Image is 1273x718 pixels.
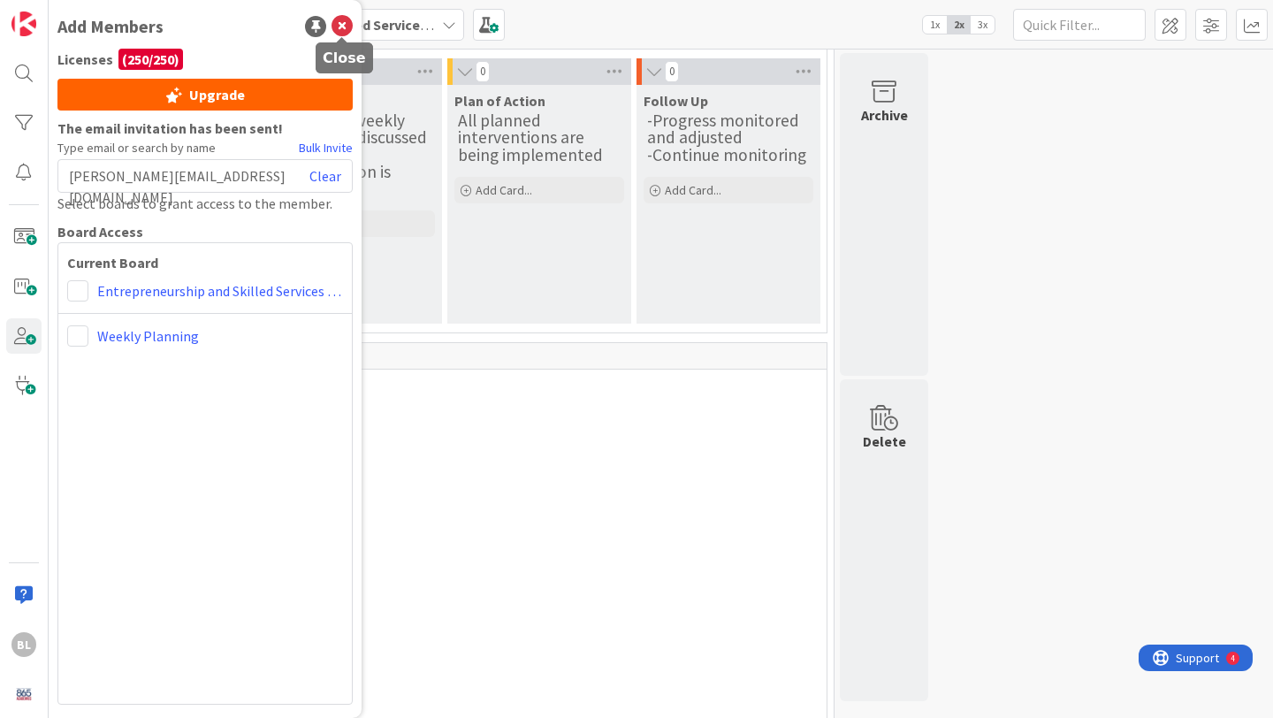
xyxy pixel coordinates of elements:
[665,61,679,82] span: 0
[57,49,113,70] span: Licenses
[11,682,36,707] img: avatar
[11,11,36,36] img: Visit kanbanzone.com
[476,182,532,198] span: Add Card...
[57,139,216,157] span: Type email or search by name
[299,139,353,157] a: Bulk Invite
[863,431,906,452] div: Delete
[118,49,183,70] div: ( 250 / 250 )
[1013,9,1146,41] input: Quick Filter...
[185,16,617,34] b: Entrepreneurship and Skilled Services Interventions - [DATE]-[DATE]
[647,110,803,148] span: -Progress monitored and adjusted
[57,13,164,40] div: Add Members
[644,92,708,110] span: Follow Up
[861,104,908,126] div: Archive
[323,50,366,66] h5: Close
[69,165,309,187] span: [PERSON_NAME][EMAIL_ADDRESS][DOMAIN_NAME]
[67,252,343,273] b: Current Board
[97,325,199,347] a: Weekly Planning
[647,144,806,165] span: -Continue monitoring
[947,16,971,34] span: 2x
[665,182,721,198] span: Add Card...
[57,79,353,111] div: Upgrade
[458,110,603,165] span: All planned interventions are being implemented
[92,7,96,21] div: 4
[11,632,36,657] div: BL
[57,193,353,214] div: Select boards to grant access to the member.
[97,280,343,302] a: Entrepreneurship and Skilled Services Interventions - [DATE]-[DATE]
[309,165,341,187] a: Clear
[923,16,947,34] span: 1x
[72,374,804,392] span: Upperclassmen Concerns
[57,221,353,242] div: Board Access
[37,3,80,24] span: Support
[971,16,995,34] span: 3x
[476,61,490,82] span: 0
[454,92,545,110] span: Plan of Action
[57,118,353,139] b: The email invitation has been sent!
